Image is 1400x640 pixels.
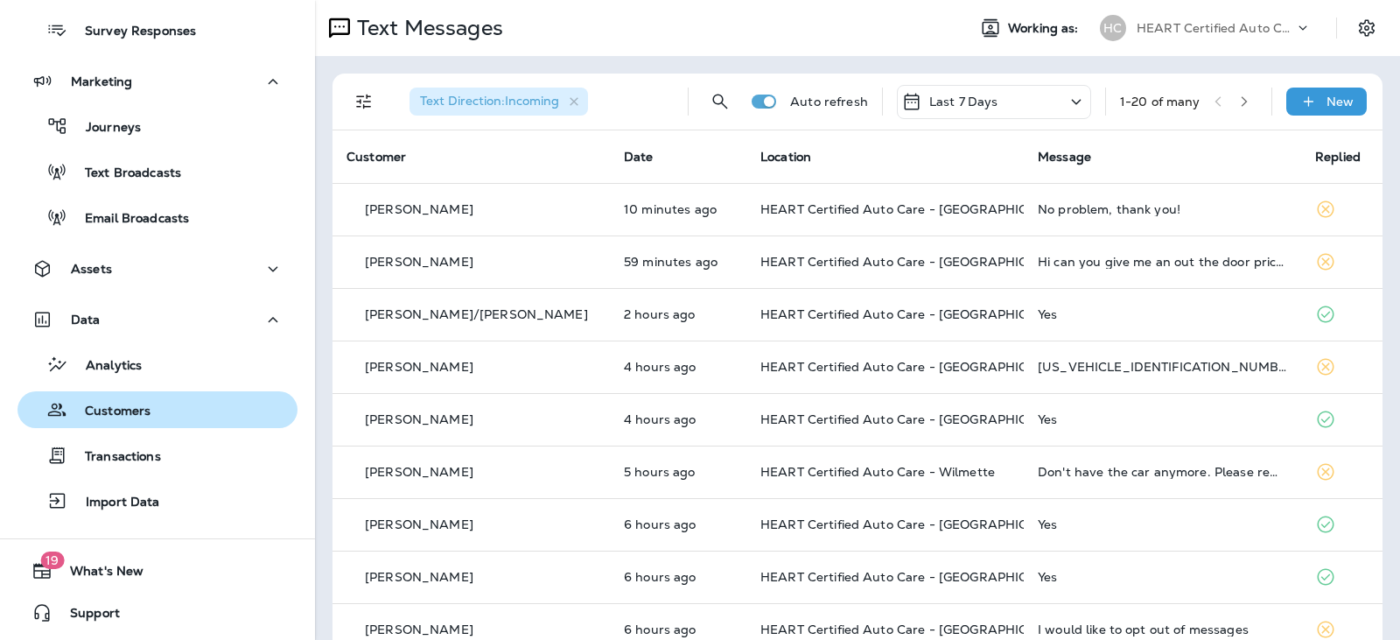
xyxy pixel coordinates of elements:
p: Sep 18, 2025 11:01 AM [624,412,732,426]
p: Sep 18, 2025 02:35 PM [624,255,732,269]
span: Location [760,149,811,165]
p: Data [71,313,101,327]
div: HC [1100,15,1126,41]
div: Yes [1038,307,1287,321]
p: [PERSON_NAME] [365,570,473,584]
button: Filters [346,84,381,119]
p: [PERSON_NAME] [365,255,473,269]
p: Import Data [68,495,160,511]
p: Sep 18, 2025 09:10 AM [624,517,732,531]
button: Assets [17,251,297,286]
span: HEART Certified Auto Care - [GEOGRAPHIC_DATA] [760,306,1074,322]
p: [PERSON_NAME] [365,622,473,636]
span: What's New [52,564,143,585]
div: Text Direction:Incoming [409,88,588,116]
span: Text Direction : Incoming [420,93,559,109]
span: 19 [40,552,64,569]
span: HEART Certified Auto Care - [GEOGRAPHIC_DATA] [760,569,1074,585]
div: YV4A22PK6G1032857 [1038,360,1287,374]
p: Sep 18, 2025 10:22 AM [624,465,732,479]
p: [PERSON_NAME] [365,412,473,426]
div: Yes [1038,570,1287,584]
div: 1 - 20 of many [1120,95,1200,109]
p: [PERSON_NAME] [365,360,473,374]
span: Support [52,606,120,627]
p: [PERSON_NAME] [365,202,473,216]
button: Analytics [17,346,297,383]
p: Sep 18, 2025 11:04 AM [624,360,732,374]
span: Date [624,149,654,165]
span: Customer [346,149,406,165]
p: Survey Responses [67,24,196,40]
button: Transactions [17,437,297,474]
p: [PERSON_NAME] [365,517,473,531]
button: Journeys [17,108,297,144]
p: Sep 18, 2025 09:08 AM [624,570,732,584]
p: Email Broadcasts [67,211,189,228]
p: HEART Certified Auto Care [1137,21,1294,35]
span: HEART Certified Auto Care - [GEOGRAPHIC_DATA] [760,201,1074,217]
div: Yes [1038,517,1287,531]
p: Sep 18, 2025 01:11 PM [624,307,732,321]
div: No problem, thank you! [1038,202,1287,216]
button: Survey Responses [17,11,297,48]
div: Yes [1038,412,1287,426]
div: I would like to opt out of messages [1038,622,1287,636]
span: HEART Certified Auto Care - [GEOGRAPHIC_DATA] [760,622,1074,637]
p: Sep 18, 2025 09:04 AM [624,622,732,636]
button: Settings [1351,12,1382,44]
p: New [1326,95,1354,109]
button: Search Messages [703,84,738,119]
span: Message [1038,149,1091,165]
button: Import Data [17,482,297,519]
span: HEART Certified Auto Care - [GEOGRAPHIC_DATA] [760,517,1074,532]
p: Text Messages [350,15,503,41]
p: Text Broadcasts [67,165,181,182]
span: Working as: [1008,21,1082,36]
p: [PERSON_NAME] [365,465,473,479]
button: Support [17,595,297,630]
button: Text Broadcasts [17,153,297,190]
p: Sep 18, 2025 03:24 PM [624,202,732,216]
span: HEART Certified Auto Care - [GEOGRAPHIC_DATA] [760,411,1074,427]
button: Customers [17,391,297,428]
p: Transactions [67,449,161,466]
button: 19What's New [17,553,297,588]
button: Marketing [17,64,297,99]
p: Customers [67,404,150,420]
span: Replied [1315,149,1361,165]
button: Data [17,302,297,337]
div: Hi can you give me an out the door price out the door price for 4 Michelin primacy tour a/s size ... [1038,255,1287,269]
span: HEART Certified Auto Care - [GEOGRAPHIC_DATA] [760,359,1074,375]
p: Journeys [68,120,141,137]
div: Don't have the car anymore. Please remove it from your system. [1038,465,1287,479]
p: Last 7 Days [929,95,998,109]
span: HEART Certified Auto Care - [GEOGRAPHIC_DATA] [760,254,1074,270]
p: Analytics [68,358,142,375]
button: Email Broadcasts [17,199,297,236]
p: Auto refresh [790,95,868,109]
p: Assets [71,262,112,276]
span: HEART Certified Auto Care - Wilmette [760,464,995,480]
p: Marketing [71,74,132,88]
p: [PERSON_NAME]/[PERSON_NAME] [365,307,588,321]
